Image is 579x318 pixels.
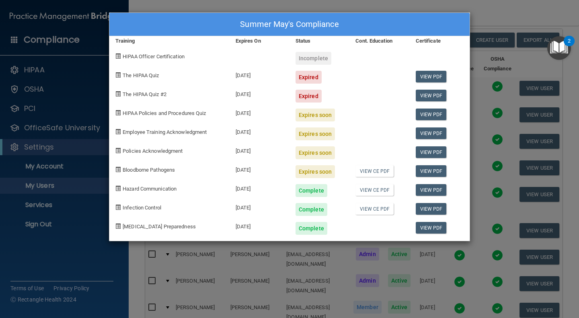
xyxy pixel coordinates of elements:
[230,216,289,235] div: [DATE]
[416,109,447,120] a: View PDF
[296,165,335,178] div: Expires soon
[296,222,327,235] div: Complete
[230,65,289,84] div: [DATE]
[355,165,394,177] a: View CE PDF
[123,148,183,154] span: Policies Acknowledgment
[296,184,327,197] div: Complete
[296,146,335,159] div: Expires soon
[230,178,289,197] div: [DATE]
[230,84,289,103] div: [DATE]
[349,36,409,46] div: Cont. Education
[109,36,230,46] div: Training
[547,36,571,60] button: Open Resource Center, 2 new notifications
[296,90,322,103] div: Expired
[296,203,327,216] div: Complete
[416,165,447,177] a: View PDF
[416,184,447,196] a: View PDF
[296,127,335,140] div: Expires soon
[296,109,335,121] div: Expires soon
[296,52,331,65] div: Incomplete
[568,41,571,51] div: 2
[355,184,394,196] a: View CE PDF
[416,127,447,139] a: View PDF
[355,203,394,215] a: View CE PDF
[109,13,470,36] div: Summer May's Compliance
[123,91,166,97] span: The HIPAA Quiz #2
[230,121,289,140] div: [DATE]
[230,197,289,216] div: [DATE]
[289,36,349,46] div: Status
[416,71,447,82] a: View PDF
[123,186,177,192] span: Hazard Communication
[123,53,185,59] span: HIPAA Officer Certification
[230,36,289,46] div: Expires On
[416,90,447,101] a: View PDF
[123,110,206,116] span: HIPAA Policies and Procedures Quiz
[416,146,447,158] a: View PDF
[123,167,175,173] span: Bloodborne Pathogens
[123,129,207,135] span: Employee Training Acknowledgment
[410,36,470,46] div: Certificate
[230,140,289,159] div: [DATE]
[230,103,289,121] div: [DATE]
[123,72,159,78] span: The HIPAA Quiz
[123,205,161,211] span: Infection Control
[230,159,289,178] div: [DATE]
[296,71,322,84] div: Expired
[416,222,447,234] a: View PDF
[123,224,196,230] span: [MEDICAL_DATA] Preparedness
[416,203,447,215] a: View PDF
